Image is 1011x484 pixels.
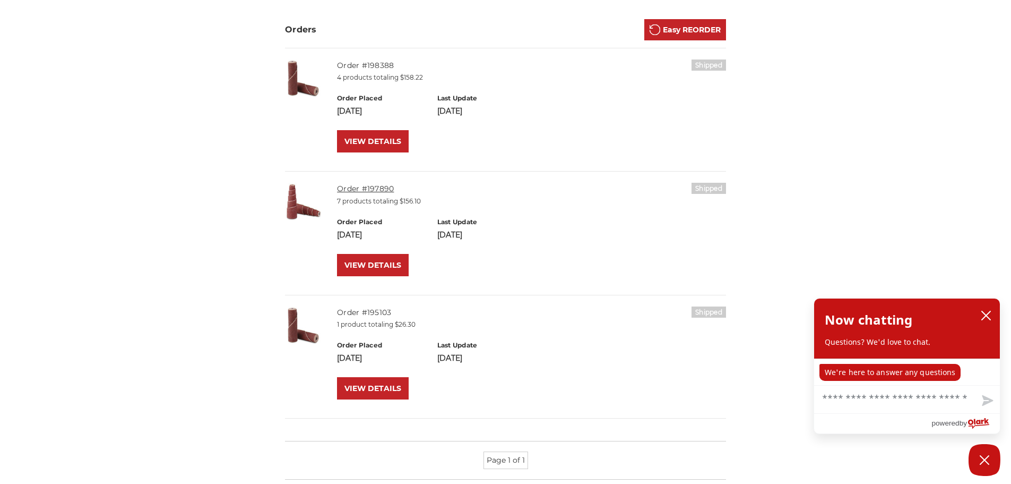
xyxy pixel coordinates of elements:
[931,417,959,430] span: powered
[825,337,989,347] p: Questions? We'd love to chat.
[337,254,409,276] a: VIEW DETAILS
[978,308,995,324] button: close chatbox
[285,307,322,344] img: Cartridge Roll 3/8" x 1-1/2" x 1/8" Straight
[437,217,526,227] h6: Last Update
[692,183,726,194] h6: Shipped
[337,197,726,206] p: 7 products totaling $156.10
[285,183,322,220] img: Cartridge Roll 3/8" x 1-1/2" x 1/8" Full Tapered
[483,452,528,469] li: Page 1 of 1
[337,320,726,329] p: 1 product totaling $26.30
[285,23,317,36] h3: Orders
[692,307,726,318] h6: Shipped
[285,60,322,97] img: Cartridge Roll 1/2" x 1-1/2" x 1/8" Straight
[825,309,912,330] h2: Now chatting
[337,377,409,400] a: VIEW DETAILS
[960,417,967,430] span: by
[337,184,394,193] a: Order #197890
[437,106,462,116] span: [DATE]
[337,106,362,116] span: [DATE]
[644,19,726,40] a: Easy REORDER
[337,308,391,317] a: Order #195103
[337,230,362,240] span: [DATE]
[973,389,1000,413] button: Send message
[337,73,726,82] p: 4 products totaling $158.22
[814,298,1000,434] div: olark chatbox
[437,353,462,363] span: [DATE]
[337,94,426,103] h6: Order Placed
[437,230,462,240] span: [DATE]
[337,217,426,227] h6: Order Placed
[337,341,426,350] h6: Order Placed
[931,414,1000,434] a: Powered by Olark
[692,60,726,71] h6: Shipped
[437,94,526,103] h6: Last Update
[969,444,1000,476] button: Close Chatbox
[814,359,1000,385] div: chat
[337,130,409,152] a: VIEW DETAILS
[337,61,394,70] a: Order #198388
[337,353,362,363] span: [DATE]
[437,341,526,350] h6: Last Update
[819,364,961,381] p: We're here to answer any questions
